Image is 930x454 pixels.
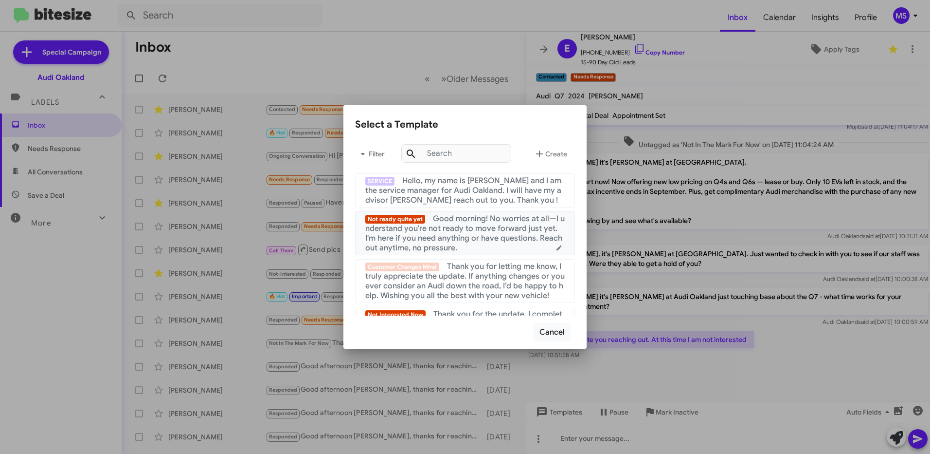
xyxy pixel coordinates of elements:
span: Customer Changes Mind [365,263,439,271]
span: Thank you for the update, I completely understand. If anything changes down the road or you have ... [365,309,564,348]
button: Cancel [533,323,571,341]
span: Filter [355,145,386,163]
button: Create [526,142,575,166]
span: Good morning! No worries at all—I understand you're not ready to move forward just yet. I'm here ... [365,214,565,253]
span: Thank you for letting me know, I truly appreciate the update. If anything changes or you ever con... [365,262,565,301]
span: Create [534,145,567,163]
span: Not ready quite yet [365,215,425,224]
button: Filter [355,142,386,166]
span: Hello, my name is [PERSON_NAME] and I am the service manager for Audi Oakland. I will have my adv... [365,176,561,205]
span: SERVICE [365,177,394,186]
input: Search [401,144,511,163]
span: Not Interested Now [365,310,426,319]
div: Select a Template [355,117,575,132]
